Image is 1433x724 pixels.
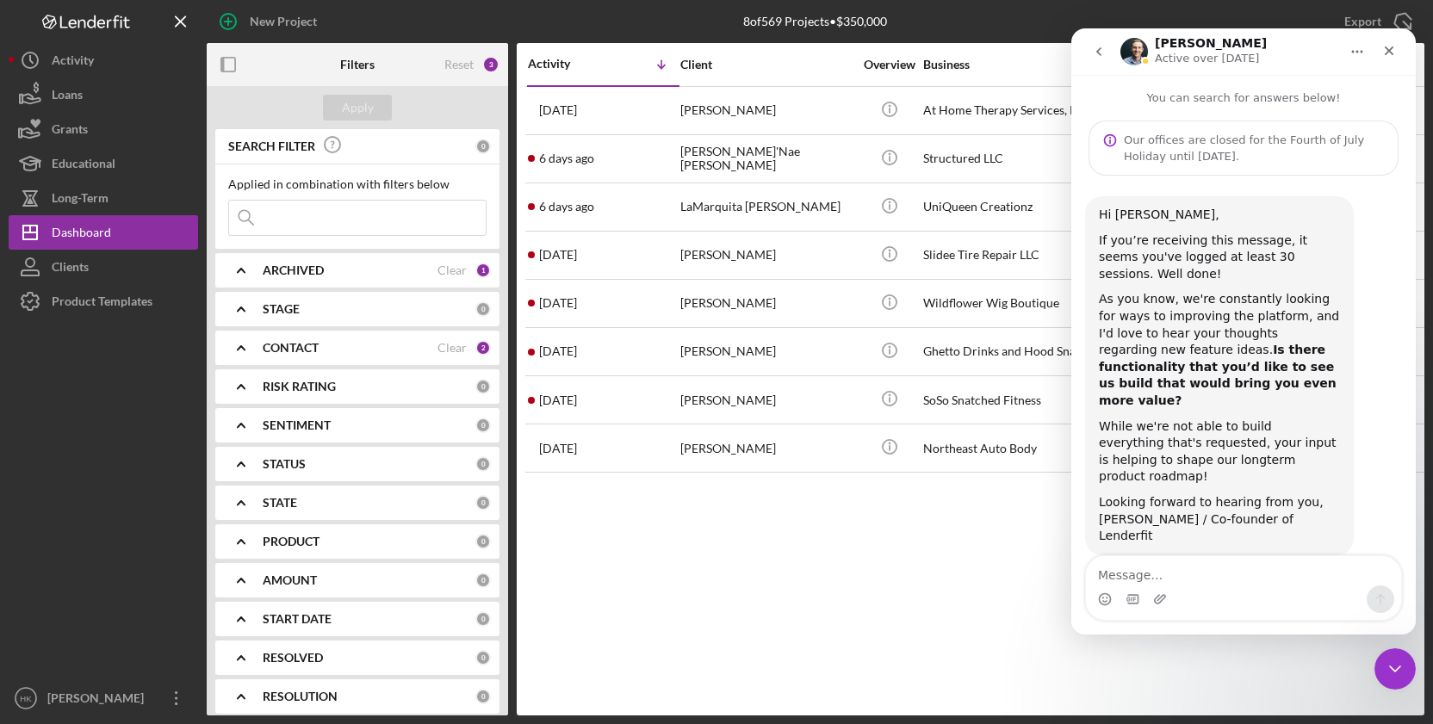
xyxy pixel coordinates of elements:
div: Apply [342,95,374,121]
div: Educational [52,146,115,185]
b: RESOLUTION [263,690,338,703]
div: [PERSON_NAME] [43,681,155,720]
text: HK [20,694,32,703]
div: SoSo Snatched Fitness [923,377,1095,423]
div: Clear [437,341,467,355]
time: 2025-07-16 18:38 [539,393,577,407]
div: 0 [475,650,491,665]
div: 0 [475,456,491,472]
div: Structured LLC [923,136,1095,182]
button: Long-Term [9,181,198,215]
a: Educational [9,146,198,181]
iframe: Intercom live chat [1374,648,1416,690]
div: Ghetto Drinks and Hood Snacks [923,329,1095,374]
div: UniQueen Creationz [923,184,1095,230]
div: Wildflower Wig Boutique [923,281,1095,326]
div: 2 [475,340,491,356]
div: Applied in combination with filters below [228,177,487,191]
div: Activity [52,43,94,82]
div: [PERSON_NAME] [680,377,853,423]
b: SENTIMENT [263,418,331,432]
div: LaMarquita [PERSON_NAME] [680,184,853,230]
b: AMOUNT [263,573,317,587]
b: STAGE [263,302,300,316]
div: Activity [528,57,604,71]
div: [PERSON_NAME]'Nae [PERSON_NAME] [680,136,853,182]
div: Export [1344,4,1381,39]
div: Northeast Auto Body [923,425,1095,471]
div: 0 [475,495,491,511]
div: Loans [52,77,83,116]
div: [PERSON_NAME] [680,329,853,374]
div: 0 [475,301,491,317]
b: START DATE [263,612,332,626]
div: Product Templates [52,284,152,323]
button: Product Templates [9,284,198,319]
div: Long-Term [52,181,109,220]
div: 0 [475,572,491,588]
button: HK[PERSON_NAME] [9,681,198,715]
div: 0 [475,139,491,154]
div: [PERSON_NAME] [680,232,853,278]
div: Reset [444,58,474,71]
time: 2025-07-15 17:28 [539,442,577,455]
div: 0 [475,534,491,549]
b: STATUS [263,457,306,471]
button: New Project [207,4,334,39]
div: 0 [475,689,491,704]
div: Dashboard [52,215,111,254]
b: ARCHIVED [263,263,324,277]
b: RISK RATING [263,380,336,393]
div: 0 [475,379,491,394]
button: Clients [9,250,198,284]
iframe: Intercom live chat [1071,28,1416,634]
time: 2025-08-04 20:38 [539,344,577,358]
button: Apply [323,95,392,121]
b: SEARCH FILTER [228,139,315,153]
div: [PERSON_NAME] [680,88,853,133]
div: At Home Therapy Services, LLC [923,88,1095,133]
b: RESOLVED [263,651,323,665]
button: Export [1327,4,1424,39]
button: Loans [9,77,198,112]
b: Filters [340,58,375,71]
div: Slidee Tire Repair LLC [923,232,1095,278]
div: [PERSON_NAME] [680,425,853,471]
button: Grants [9,112,198,146]
b: CONTACT [263,341,319,355]
time: 2025-08-08 18:59 [539,296,577,310]
time: 2025-08-13 18:20 [539,103,577,117]
div: Clear [437,263,467,277]
div: Client [680,58,853,71]
button: Activity [9,43,198,77]
div: Overview [857,58,921,71]
time: 2025-08-12 21:00 [539,200,594,213]
b: PRODUCT [263,535,319,548]
time: 2025-08-13 00:01 [539,152,594,165]
div: 0 [475,418,491,433]
div: 1 [475,263,491,278]
div: Grants [52,112,88,151]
